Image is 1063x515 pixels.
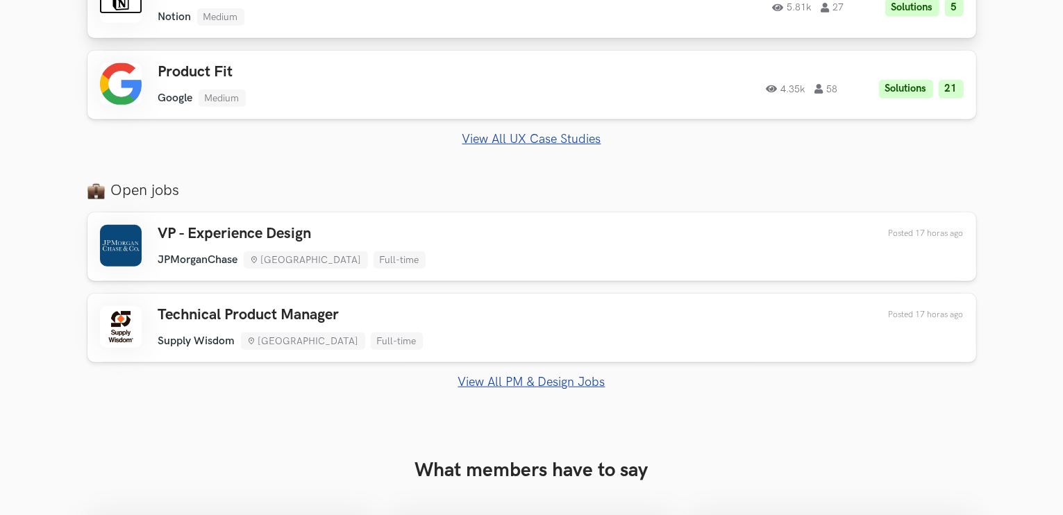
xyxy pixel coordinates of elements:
li: [GEOGRAPHIC_DATA] [244,251,368,269]
li: Medium [199,90,246,107]
li: Notion [158,10,192,24]
img: briefcase_emoji.png [87,182,105,199]
a: Technical Product Manager Supply Wisdom [GEOGRAPHIC_DATA] Full-time Posted 17 horas ago [87,294,976,362]
li: Full-time [371,332,423,350]
a: VP - Experience Design JPMorganChase [GEOGRAPHIC_DATA] Full-time Posted 17 horas ago [87,212,976,281]
div: 12th Out [877,310,964,320]
label: Open jobs [87,181,976,200]
h3: Technical Product Manager [158,306,423,324]
li: Medium [197,8,244,26]
span: 4.35k [767,84,805,94]
a: View All UX Case Studies [87,132,976,146]
li: Google [158,92,193,105]
li: Supply Wisdom [158,335,235,348]
span: 58 [815,84,838,94]
h3: Product Fit [158,63,553,81]
li: Full-time [374,251,426,269]
a: Product Fit Google Medium 4.35k 58 Solutions 21 [87,51,976,119]
li: Solutions [879,80,933,99]
li: [GEOGRAPHIC_DATA] [241,332,365,350]
div: 12th Out [877,228,964,239]
a: View All PM & Design Jobs [87,375,976,389]
li: JPMorganChase [158,253,238,267]
span: 27 [821,3,844,12]
h3: What members have to say [87,459,976,482]
li: 21 [939,80,964,99]
span: 5.81k [773,3,812,12]
h3: VP - Experience Design [158,225,426,243]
